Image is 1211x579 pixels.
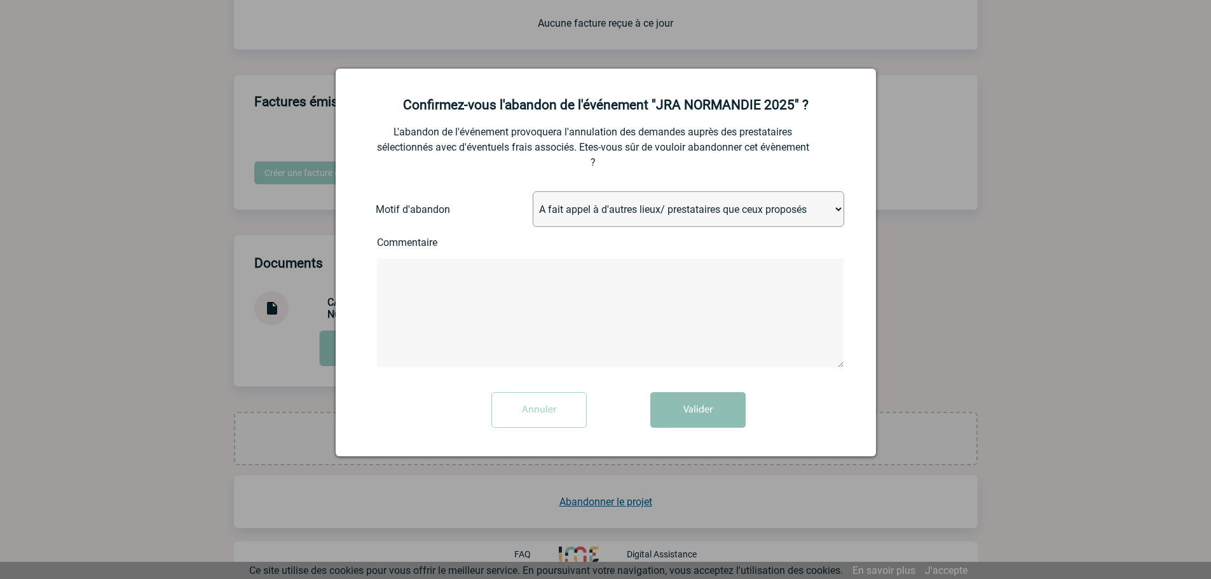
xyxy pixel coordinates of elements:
[377,236,479,249] label: Commentaire
[377,125,809,170] p: L'abandon de l'événement provoquera l'annulation des demandes auprès des prestataires sélectionné...
[376,203,474,215] label: Motif d'abandon
[650,392,746,428] button: Valider
[491,392,587,428] input: Annuler
[352,97,860,112] h2: Confirmez-vous l'abandon de l'événement "JRA NORMANDIE 2025" ?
